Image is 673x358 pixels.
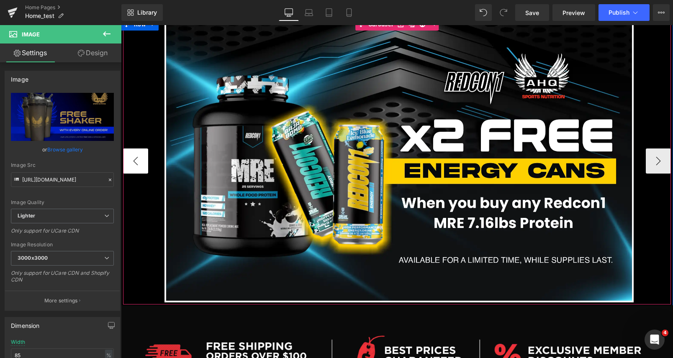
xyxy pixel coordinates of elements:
[11,317,40,329] div: Dimension
[18,212,35,219] b: Lighter
[319,4,339,21] a: Tablet
[137,9,157,16] span: Library
[653,4,670,21] button: More
[563,8,585,17] span: Preview
[279,4,299,21] a: Desktop
[18,255,48,261] b: 3000x3000
[11,145,114,154] div: or
[11,228,114,240] div: Only support for UCare CDN
[25,4,121,11] a: Home Pages
[552,4,595,21] a: Preview
[47,142,83,157] a: Browse gallery
[339,4,359,21] a: Mobile
[609,9,629,16] span: Publish
[121,4,163,21] a: New Library
[599,4,650,21] button: Publish
[11,199,114,205] div: Image Quality
[25,13,54,19] span: Home_test
[11,71,28,83] div: Image
[299,4,319,21] a: Laptop
[525,8,539,17] span: Save
[495,4,512,21] button: Redo
[662,330,668,336] span: 4
[645,330,665,350] iframe: Intercom live chat
[5,291,120,310] button: More settings
[11,242,114,248] div: Image Resolution
[44,297,78,304] p: More settings
[475,4,492,21] button: Undo
[11,162,114,168] div: Image Src
[22,31,40,38] span: Image
[11,339,25,345] div: Width
[11,270,114,289] div: Only support for UCare CDN and Shopify CDN
[62,43,123,62] a: Design
[11,172,114,187] input: Link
